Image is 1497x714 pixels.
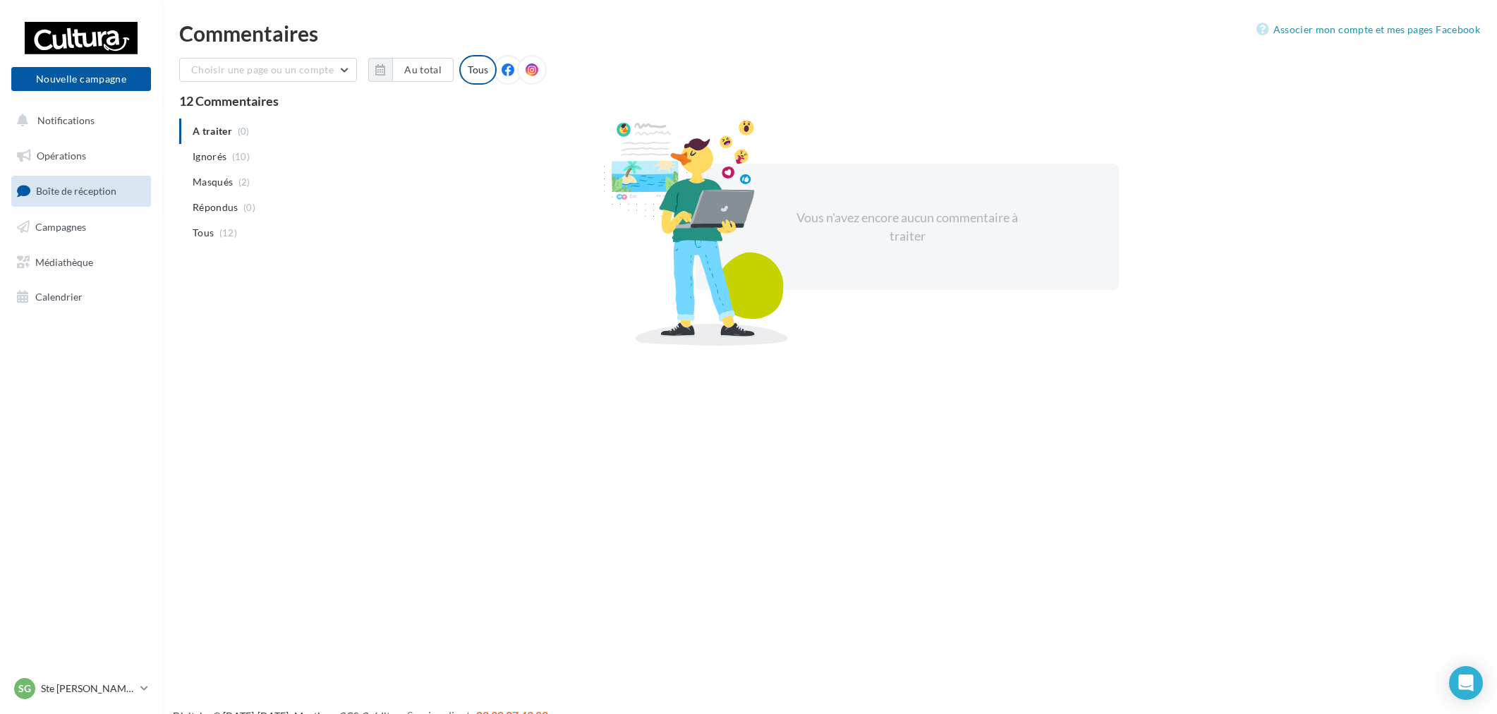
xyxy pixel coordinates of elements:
a: Boîte de réception [8,176,154,206]
a: Opérations [8,141,154,171]
a: Médiathèque [8,248,154,277]
span: Opérations [37,150,86,162]
span: Campagnes [35,221,86,233]
div: Vous n'avez encore aucun commentaire à traiter [786,209,1029,245]
span: Notifications [37,114,95,126]
span: (2) [238,176,250,188]
span: Choisir une page ou un compte [191,63,334,75]
span: Répondus [193,200,238,214]
span: (10) [232,151,250,162]
span: Masqués [193,175,233,189]
button: Notifications [8,106,148,135]
a: Calendrier [8,282,154,312]
a: SG Ste [PERSON_NAME] des Bois [11,675,151,702]
p: Ste [PERSON_NAME] des Bois [41,682,135,696]
div: Commentaires [179,23,1480,44]
a: Associer mon compte et mes pages Facebook [1256,21,1480,38]
div: Tous [459,55,497,85]
span: (12) [219,227,237,238]
a: Campagnes [8,212,154,242]
div: 12 Commentaires [179,95,1480,107]
span: Boîte de réception [36,185,116,197]
button: Au total [368,58,454,82]
span: Médiathèque [35,255,93,267]
div: Open Intercom Messenger [1449,666,1483,700]
span: Ignorés [193,150,226,164]
button: Nouvelle campagne [11,67,151,91]
span: (0) [243,202,255,213]
span: SG [18,682,31,696]
button: Au total [392,58,454,82]
button: Choisir une page ou un compte [179,58,357,82]
span: Tous [193,226,214,240]
span: Calendrier [35,291,83,303]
